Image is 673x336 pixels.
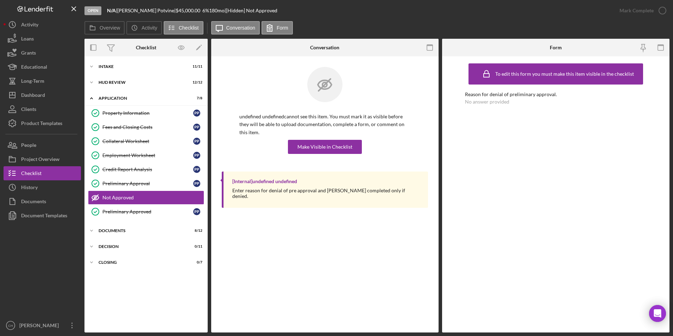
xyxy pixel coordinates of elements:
[4,194,81,209] button: Documents
[649,305,666,322] div: Open Intercom Messenger
[4,166,81,180] a: Checklist
[21,46,36,62] div: Grants
[277,25,288,31] label: Form
[84,21,125,35] button: Overview
[21,60,47,76] div: Educational
[21,88,45,104] div: Dashboard
[4,88,81,102] button: Dashboard
[495,71,634,77] div: To edit this form you must make this item visible in the checklist
[18,318,63,334] div: [PERSON_NAME]
[190,96,202,100] div: 7 / 8
[99,229,185,233] div: Documents
[190,64,202,69] div: 11 / 11
[4,116,81,130] button: Product Templates
[102,209,193,214] div: Preliminary Approved
[262,21,293,35] button: Form
[4,209,81,223] button: Document Templates
[232,188,421,199] div: Enter reason for denial of pre approval and [PERSON_NAME] completed only if denied.
[297,140,352,154] div: Make Visible in Checklist
[239,113,410,136] p: undefined undefined cannot see this item. You must mark it as visible before they will be able to...
[102,181,193,186] div: Preliminary Approval
[117,8,176,13] div: [PERSON_NAME] Potvine |
[8,324,13,328] text: CH
[4,18,81,32] button: Activity
[21,102,36,118] div: Clients
[226,25,256,31] label: Conversation
[190,80,202,85] div: 12 / 12
[465,99,509,105] div: No answer provided
[4,102,81,116] button: Clients
[107,8,117,13] div: |
[225,8,277,13] div: | [Hidden] Not Approved
[21,194,46,210] div: Documents
[193,152,200,159] div: P P
[102,167,193,172] div: Credit Report Analysis
[100,25,120,31] label: Overview
[88,176,204,191] a: Preliminary ApprovalPP
[21,32,34,48] div: Loans
[99,80,185,85] div: HUD Review
[99,244,185,249] div: Decision
[107,7,116,13] b: N/A
[88,120,204,134] a: Fees and Closing CostsPP
[84,6,101,15] div: Open
[209,8,225,13] div: 180 mo
[88,162,204,176] a: Credit Report AnalysisPP
[193,180,200,187] div: P P
[4,60,81,74] button: Educational
[99,64,185,69] div: Intake
[190,229,202,233] div: 8 / 12
[21,74,44,90] div: Long-Term
[550,45,562,50] div: Form
[21,116,62,132] div: Product Templates
[612,4,669,18] button: Mark Complete
[4,180,81,194] button: History
[4,152,81,166] button: Project Overview
[21,180,38,196] div: History
[619,4,654,18] div: Mark Complete
[102,124,193,130] div: Fees and Closing Costs
[21,18,38,33] div: Activity
[193,166,200,173] div: P P
[190,244,202,249] div: 0 / 11
[21,152,59,168] div: Project Overview
[4,74,81,88] button: Long-Term
[4,138,81,152] a: People
[99,96,185,100] div: Application
[193,208,200,215] div: P P
[176,8,202,13] div: $45,000.00
[21,166,42,182] div: Checklist
[21,138,36,154] div: People
[202,8,209,13] div: 6 %
[465,92,647,97] div: Reason for denial of preliminary approval.
[21,209,67,224] div: Document Templates
[136,45,156,50] div: Checklist
[4,46,81,60] button: Grants
[102,195,204,200] div: Not Approved
[232,179,297,184] div: [Internal] undefined undefined
[193,110,200,117] div: P P
[88,134,204,148] a: Collateral WorksheetPP
[99,260,185,265] div: Closing
[288,140,362,154] button: Make Visible in Checklist
[193,124,200,131] div: P P
[4,32,81,46] button: Loans
[102,110,193,116] div: Property Information
[88,148,204,162] a: Employment WorksheetPP
[126,21,162,35] button: Activity
[211,21,260,35] button: Conversation
[141,25,157,31] label: Activity
[179,25,199,31] label: Checklist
